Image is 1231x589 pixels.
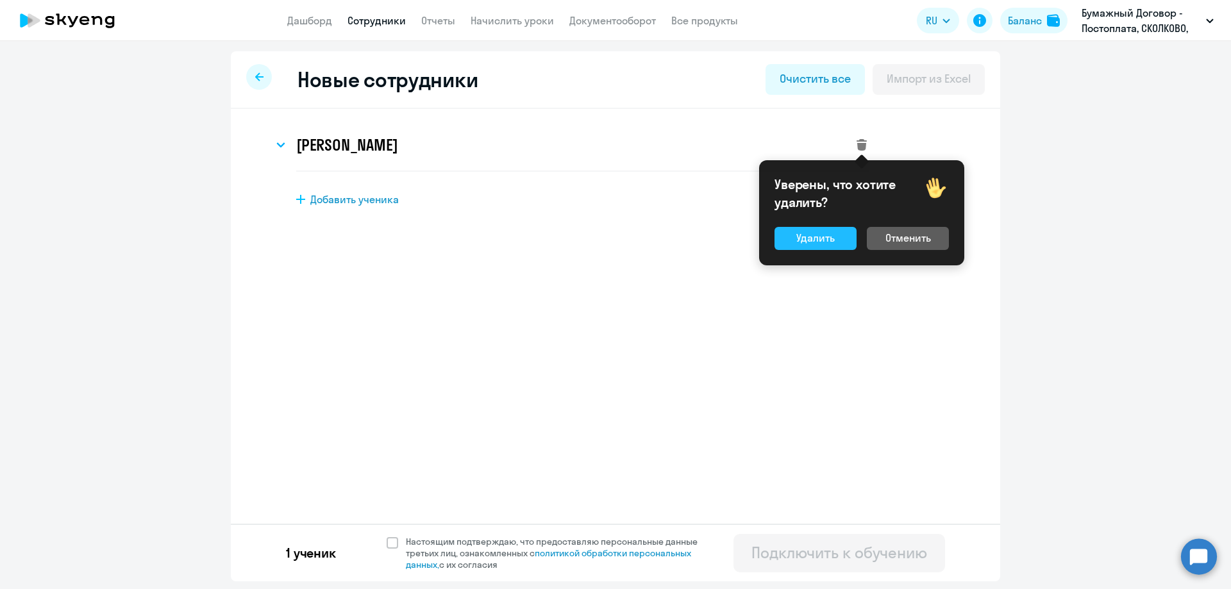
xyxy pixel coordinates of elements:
[796,230,835,245] div: Удалить
[775,227,857,250] button: Удалить
[885,230,931,245] div: Отменить
[775,176,923,212] p: Уверены, что хотите удалить?
[867,227,949,250] button: Отменить
[923,176,949,201] img: hi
